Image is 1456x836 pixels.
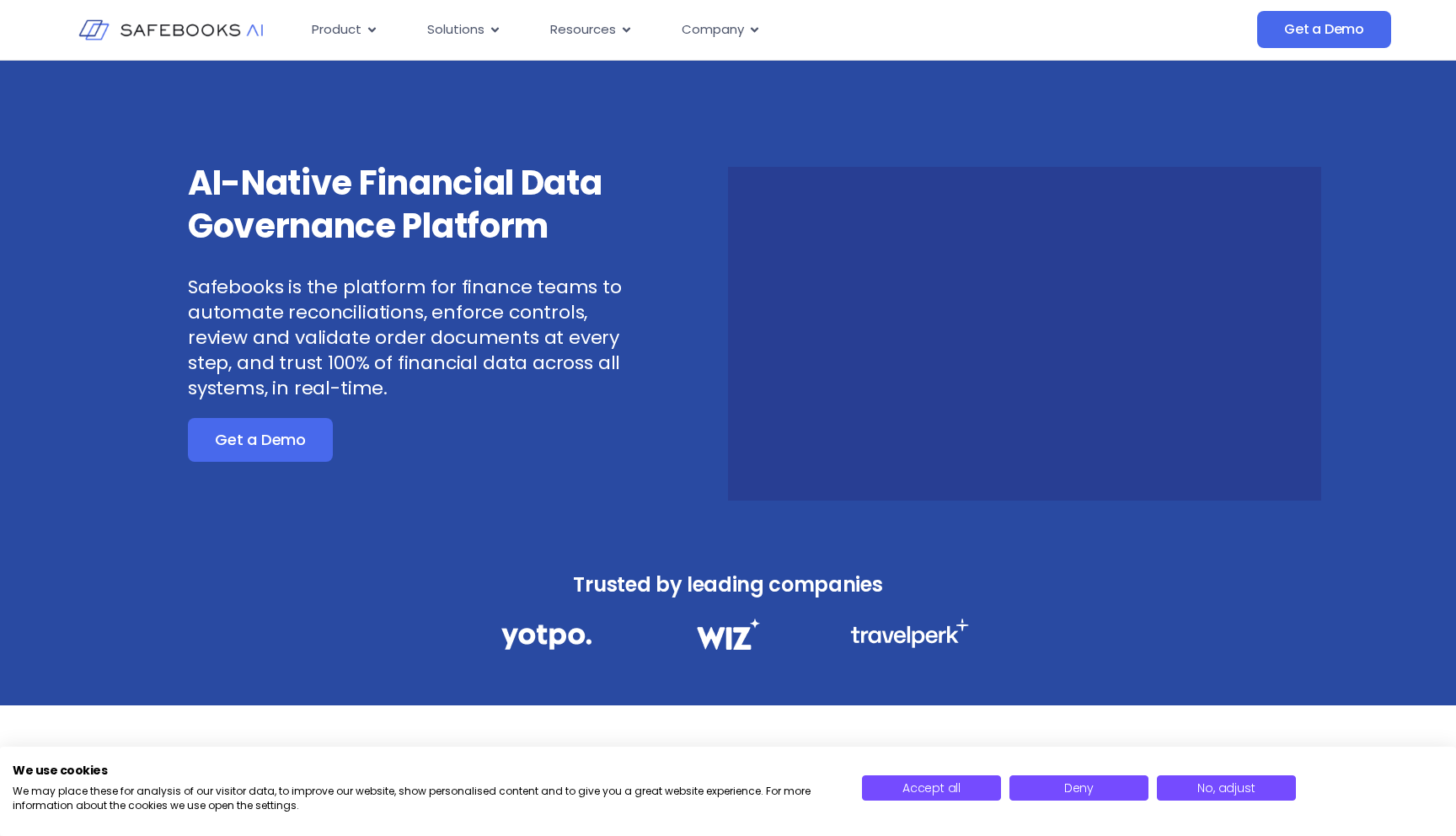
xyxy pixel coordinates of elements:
[550,20,616,40] span: Resources
[850,619,969,648] img: Financial Data Governance 3
[688,619,768,650] img: Financial Data Governance 2
[902,780,961,796] span: Accept all
[312,20,361,40] span: Product
[1197,780,1255,796] span: No, adjust
[298,13,1089,46] div: Menu Toggle
[1157,775,1296,801] button: Adjust cookie preferences
[1009,775,1148,801] button: Deny all cookies
[1284,21,1364,38] span: Get a Demo
[188,162,633,248] h3: AI-Native Financial Data Governance Platform
[501,619,591,655] img: Financial Data Governance 1
[1064,780,1094,796] span: Deny
[682,20,744,40] span: Company
[427,20,484,40] span: Solutions
[188,418,333,462] a: Get a Demo
[13,763,837,778] h2: We use cookies
[464,568,992,602] h3: Trusted by leading companies
[298,13,1089,46] nav: Menu
[188,275,633,401] p: Safebooks is the platform for finance teams to automate reconciliations, enforce controls, review...
[215,431,306,448] span: Get a Demo
[1257,11,1391,48] a: Get a Demo
[862,775,1001,801] button: Accept all cookies
[13,785,837,813] p: We may place these for analysis of our visitor data, to improve our website, show personalised co...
